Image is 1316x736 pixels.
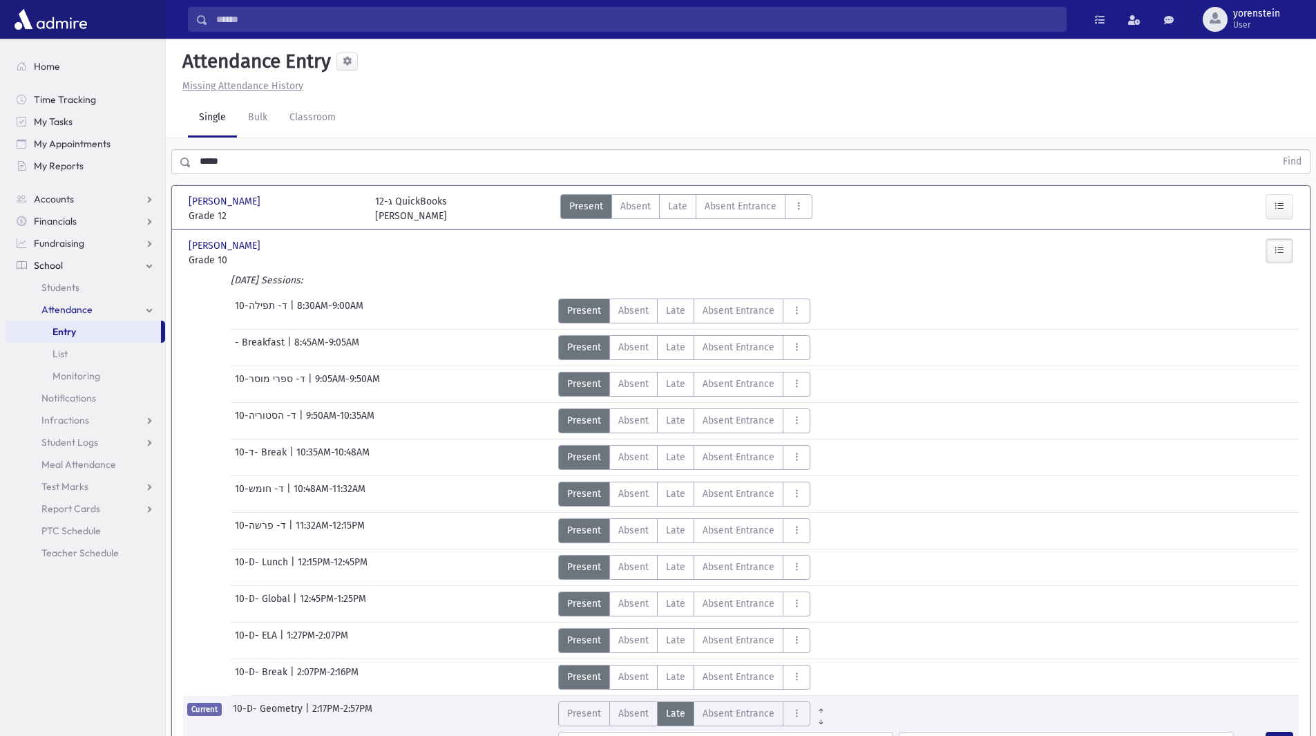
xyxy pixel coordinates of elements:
span: 1:27PM-2:07PM [287,628,348,653]
span: Present [567,523,601,538]
span: | [299,408,306,433]
div: 12-ג QuickBooks [PERSON_NAME] [375,194,447,223]
a: Students [6,276,165,299]
a: Missing Attendance History [177,80,303,92]
span: Absent [618,670,649,684]
span: My Tasks [34,115,73,128]
span: Absent Entrance [703,523,774,538]
span: Attendance [41,303,93,316]
span: Absent Entrance [703,670,774,684]
span: Late [666,340,685,355]
span: 8:30AM-9:00AM [297,299,363,323]
span: Absent [618,450,649,464]
span: 10-D- Lunch [235,555,291,580]
span: Time Tracking [34,93,96,106]
div: AttTypes [560,194,812,223]
span: Present [569,199,603,214]
span: 12:15PM-12:45PM [298,555,368,580]
span: List [53,348,68,360]
span: | [305,701,312,726]
span: 9:50AM-10:35AM [306,408,374,433]
span: Late [666,633,685,648]
a: Meal Attendance [6,453,165,475]
div: AttTypes [558,518,810,543]
a: PTC Schedule [6,520,165,542]
span: 10-ד- חומש [235,482,287,507]
span: [PERSON_NAME] [189,194,263,209]
span: 2:17PM-2:57PM [312,701,372,726]
a: Report Cards [6,498,165,520]
span: Absent Entrance [703,303,774,318]
span: Absent [618,706,649,721]
span: Infractions [41,414,89,426]
span: | [290,665,297,690]
span: Absent Entrance [703,413,774,428]
span: Late [666,450,685,464]
a: School [6,254,165,276]
span: Late [666,560,685,574]
span: Absent [618,487,649,501]
a: Infractions [6,409,165,431]
h5: Attendance Entry [177,50,331,73]
span: | [290,299,297,323]
span: | [308,372,315,397]
span: Present [567,377,601,391]
span: Absent [618,413,649,428]
span: Accounts [34,193,74,205]
span: Absent Entrance [703,340,774,355]
a: Bulk [237,99,278,138]
div: AttTypes [558,372,810,397]
a: Attendance [6,299,165,321]
div: AttTypes [558,482,810,507]
img: AdmirePro [11,6,90,33]
span: Absent [620,199,651,214]
div: AttTypes [558,299,810,323]
i: [DATE] Sessions: [231,274,303,286]
span: Current [187,703,222,716]
span: Absent Entrance [703,450,774,464]
a: Monitoring [6,365,165,387]
span: Monitoring [53,370,100,382]
span: Absent [618,377,649,391]
div: AttTypes [558,628,810,653]
span: Students [41,281,79,294]
span: Late [666,487,685,501]
span: | [289,445,296,470]
a: Teacher Schedule [6,542,165,564]
div: AttTypes [558,665,810,690]
span: Fundraising [34,237,84,249]
span: - Breakfast [235,335,287,360]
span: 9:05AM-9:50AM [315,372,380,397]
a: Home [6,55,165,77]
span: Present [567,450,601,464]
span: Absent [618,303,649,318]
span: Present [567,487,601,501]
u: Missing Attendance History [182,80,303,92]
span: Late [666,303,685,318]
span: Absent [618,340,649,355]
div: AttTypes [558,592,810,616]
span: | [293,592,300,616]
span: My Appointments [34,138,111,150]
span: 10-ד- Break [235,445,289,470]
span: Test Marks [41,480,88,493]
span: Late [666,413,685,428]
span: Present [567,706,601,721]
div: AttTypes [558,701,832,726]
a: Single [188,99,237,138]
span: 10:48AM-11:32AM [294,482,365,507]
span: | [289,518,296,543]
div: AttTypes [558,445,810,470]
span: Absent [618,633,649,648]
span: Late [666,596,685,611]
span: 10:35AM-10:48AM [296,445,370,470]
span: [PERSON_NAME] [189,238,263,253]
span: 11:32AM-12:15PM [296,518,365,543]
div: AttTypes [558,408,810,433]
span: 10-D- Global [235,592,293,616]
span: Student Logs [41,436,98,449]
span: 10-ד- תפילה [235,299,290,323]
span: Grade 12 [189,209,361,223]
span: Late [666,670,685,684]
span: PTC Schedule [41,525,101,537]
